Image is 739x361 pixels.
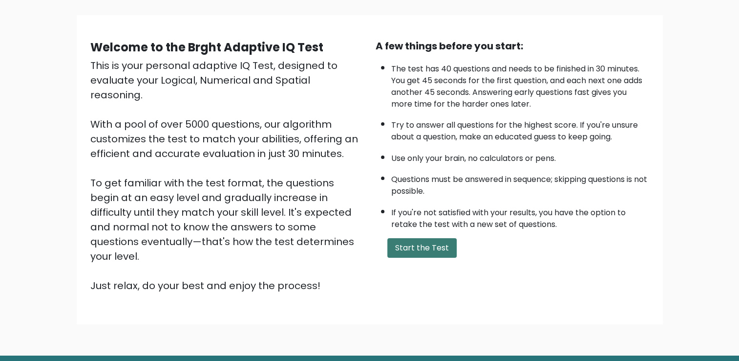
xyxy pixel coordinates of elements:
li: Questions must be answered in sequence; skipping questions is not possible. [391,169,649,197]
div: This is your personal adaptive IQ Test, designed to evaluate your Logical, Numerical and Spatial ... [90,58,364,293]
li: Try to answer all questions for the highest score. If you're unsure about a question, make an edu... [391,114,649,143]
b: Welcome to the Brght Adaptive IQ Test [90,39,323,55]
button: Start the Test [387,238,457,258]
li: If you're not satisfied with your results, you have the option to retake the test with a new set ... [391,202,649,230]
li: The test has 40 questions and needs to be finished in 30 minutes. You get 45 seconds for the firs... [391,58,649,110]
li: Use only your brain, no calculators or pens. [391,148,649,164]
div: A few things before you start: [376,39,649,53]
